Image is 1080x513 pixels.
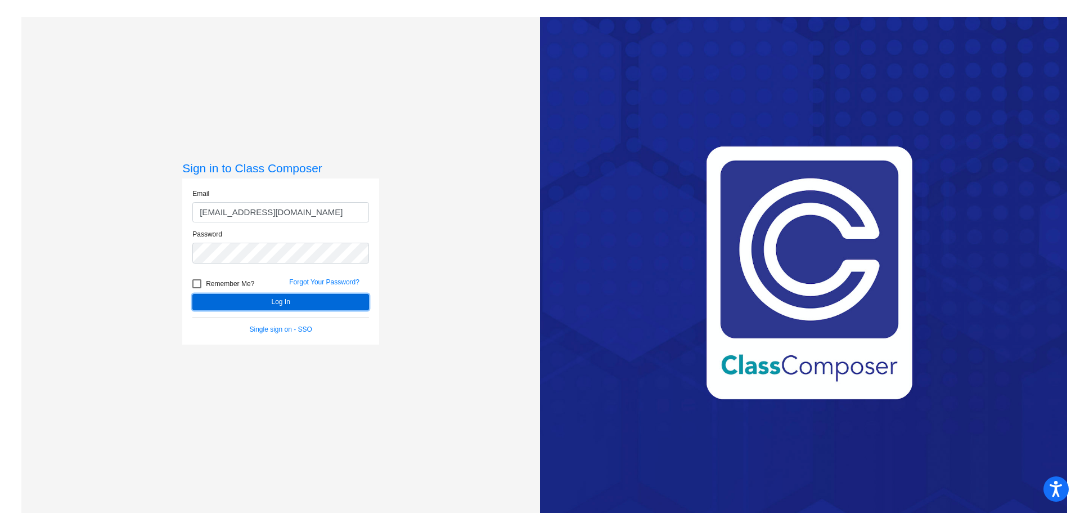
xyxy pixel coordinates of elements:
[289,278,359,286] a: Forgot Your Password?
[206,277,254,291] span: Remember Me?
[192,294,369,310] button: Log In
[250,325,312,333] a: Single sign on - SSO
[192,189,209,199] label: Email
[192,229,222,239] label: Password
[182,161,379,175] h3: Sign in to Class Composer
